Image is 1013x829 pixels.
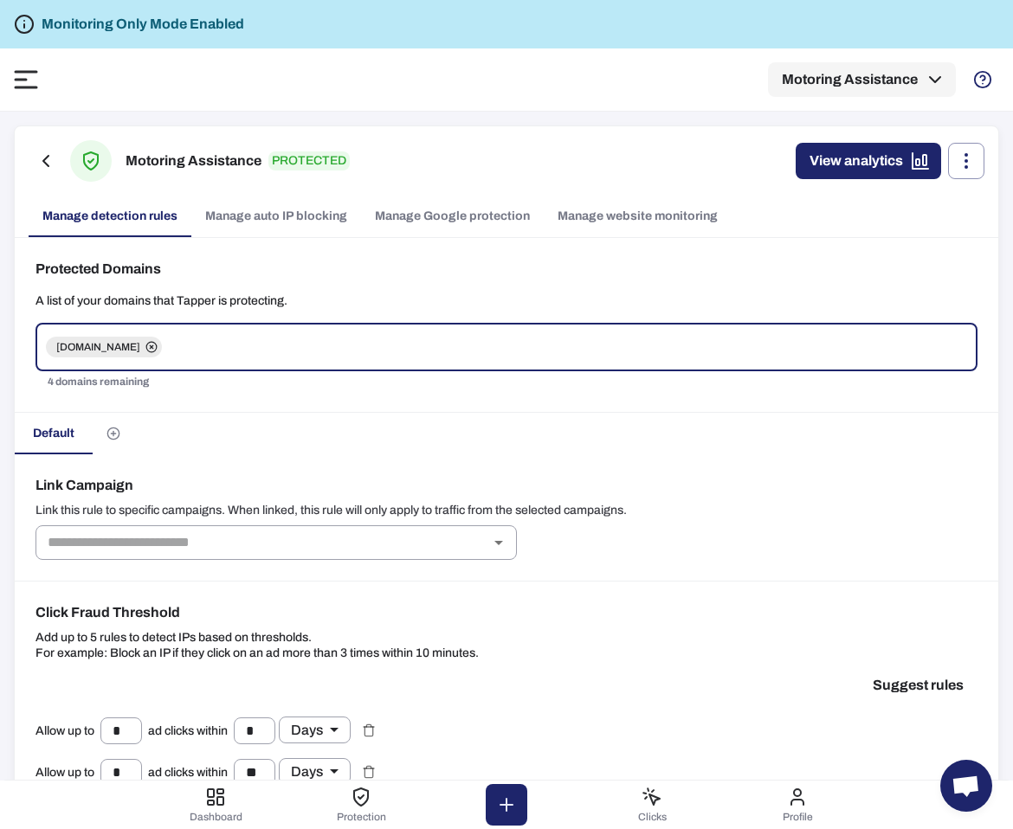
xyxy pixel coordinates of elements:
div: Days [279,717,351,743]
div: Open chat [940,760,992,812]
button: Clicks [579,781,725,829]
a: Manage website monitoring [544,196,732,237]
a: Manage detection rules [29,196,191,237]
h6: Motoring Assistance [126,151,261,171]
h6: Click Fraud Threshold [35,602,978,623]
p: Link this rule to specific campaigns. When linked, this rule will only apply to traffic from the ... [35,503,978,518]
button: Suggest rules [859,668,978,703]
p: 4 domains remaining [48,374,965,391]
a: Manage auto IP blocking [191,196,361,237]
span: Profile [783,811,813,823]
h6: Monitoring Only Mode Enabled [42,14,244,35]
h6: Link Campaign [35,475,978,496]
button: Open [487,530,511,555]
button: Protection [288,781,434,829]
span: Default [33,426,74,441]
button: Motoring Assistance [768,62,956,97]
div: Allow up to ad clicks within [35,717,351,744]
button: Dashboard [143,781,288,829]
p: Add up to 5 rules to detect IPs based on thresholds. For example: Block an IP if they click on an... [35,630,978,661]
span: Dashboard [190,811,242,823]
button: Profile [725,781,870,829]
svg: Tapper is not blocking any fraudulent activity for this domain [14,14,35,35]
p: A list of your domains that Tapper is protecting. [35,293,978,309]
div: [DOMAIN_NAME] [46,337,162,357]
div: Allow up to ad clicks within [35,758,351,786]
span: Protection [337,811,386,823]
button: Create custom rules [93,413,134,454]
div: Days [279,758,351,785]
a: View analytics [796,143,941,179]
span: Clicks [638,811,667,823]
h6: Protected Domains [35,259,978,280]
a: Manage Google protection [361,196,544,237]
p: PROTECTED [268,151,350,170]
span: [DOMAIN_NAME] [46,340,151,354]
